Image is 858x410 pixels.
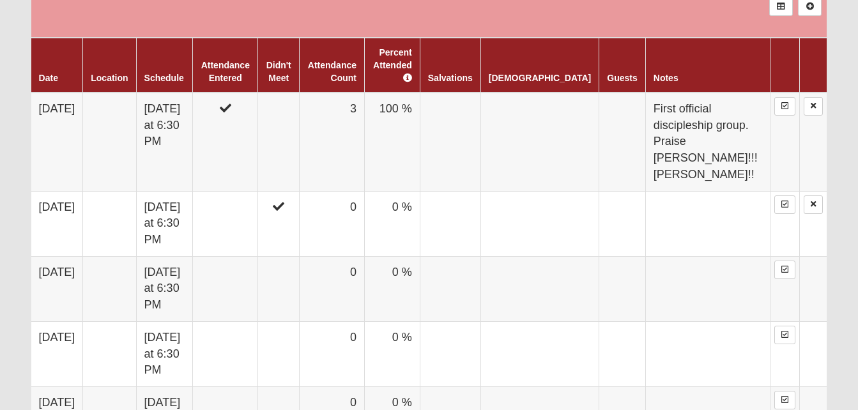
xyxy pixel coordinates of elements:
a: Delete [804,97,823,116]
a: Date [39,73,58,83]
td: 0 % [365,256,420,321]
td: 0 [300,321,365,386]
td: 0 [300,256,365,321]
td: 0 % [365,321,420,386]
th: Salvations [420,38,480,93]
a: Schedule [144,73,184,83]
th: Guests [599,38,645,93]
a: Enter Attendance [774,97,795,116]
td: [DATE] at 6:30 PM [136,256,193,321]
a: Percent Attended [373,47,412,83]
td: [DATE] at 6:30 PM [136,93,193,191]
a: Notes [654,73,678,83]
td: 3 [300,93,365,191]
th: [DEMOGRAPHIC_DATA] [480,38,599,93]
td: [DATE] [31,93,83,191]
a: Enter Attendance [774,326,795,344]
td: [DATE] at 6:30 PM [136,191,193,256]
a: Delete [804,195,823,214]
a: Attendance Entered [201,60,250,83]
td: [DATE] [31,256,83,321]
a: Location [91,73,128,83]
td: 0 % [365,191,420,256]
td: 100 % [365,93,420,191]
td: 0 [300,191,365,256]
a: Enter Attendance [774,195,795,214]
td: [DATE] [31,191,83,256]
td: First official discipleship group. Praise [PERSON_NAME]!!! [PERSON_NAME]!! [645,93,770,191]
a: Enter Attendance [774,261,795,279]
a: Didn't Meet [266,60,291,83]
td: [DATE] at 6:30 PM [136,321,193,386]
td: [DATE] [31,321,83,386]
a: Attendance Count [308,60,356,83]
